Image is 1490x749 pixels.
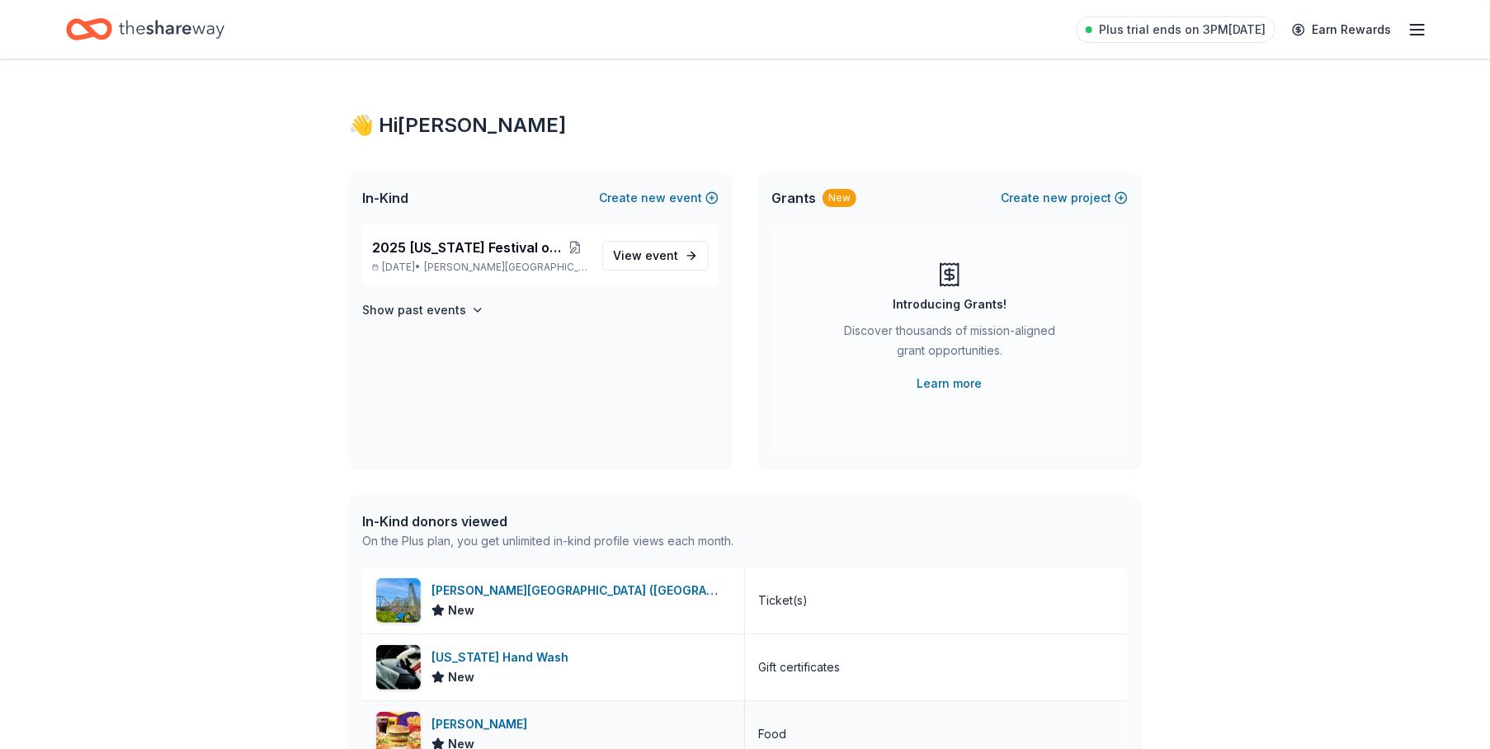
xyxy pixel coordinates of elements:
span: Plus trial ends on 3PM[DATE] [1099,20,1266,40]
div: Ticket(s) [758,591,808,610]
div: [US_STATE] Hand Wash [431,648,575,667]
img: Image for California Hand Wash [376,645,421,690]
p: [DATE] • [372,261,589,274]
span: 2025 [US_STATE] Festival of Trees [372,238,561,257]
a: Learn more [917,374,983,393]
div: 👋 Hi [PERSON_NAME] [349,112,1141,139]
span: new [1043,188,1068,208]
div: Discover thousands of mission-aligned grant opportunities. [837,321,1062,367]
div: In-Kind donors viewed [362,511,733,531]
button: Show past events [362,300,484,320]
span: [PERSON_NAME][GEOGRAPHIC_DATA], [GEOGRAPHIC_DATA] [424,261,589,274]
span: event [645,248,678,262]
div: [PERSON_NAME][GEOGRAPHIC_DATA] ([GEOGRAPHIC_DATA]) [431,581,731,601]
div: Food [758,724,786,744]
span: New [448,667,474,687]
button: Createnewproject [1001,188,1128,208]
span: In-Kind [362,188,408,208]
span: Grants [771,188,816,208]
span: new [641,188,666,208]
div: [PERSON_NAME] [431,714,534,734]
a: Earn Rewards [1282,15,1401,45]
div: Gift certificates [758,657,840,677]
img: Image for Busch Gardens (Tampa) [376,578,421,623]
a: Home [66,10,224,49]
button: Createnewevent [599,188,719,208]
a: View event [602,241,709,271]
div: On the Plus plan, you get unlimited in-kind profile views each month. [362,531,733,551]
span: New [448,601,474,620]
span: View [613,246,678,266]
h4: Show past events [362,300,466,320]
div: Introducing Grants! [893,294,1007,314]
div: New [823,189,856,207]
a: Plus trial ends on 3PM[DATE] [1076,16,1275,43]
